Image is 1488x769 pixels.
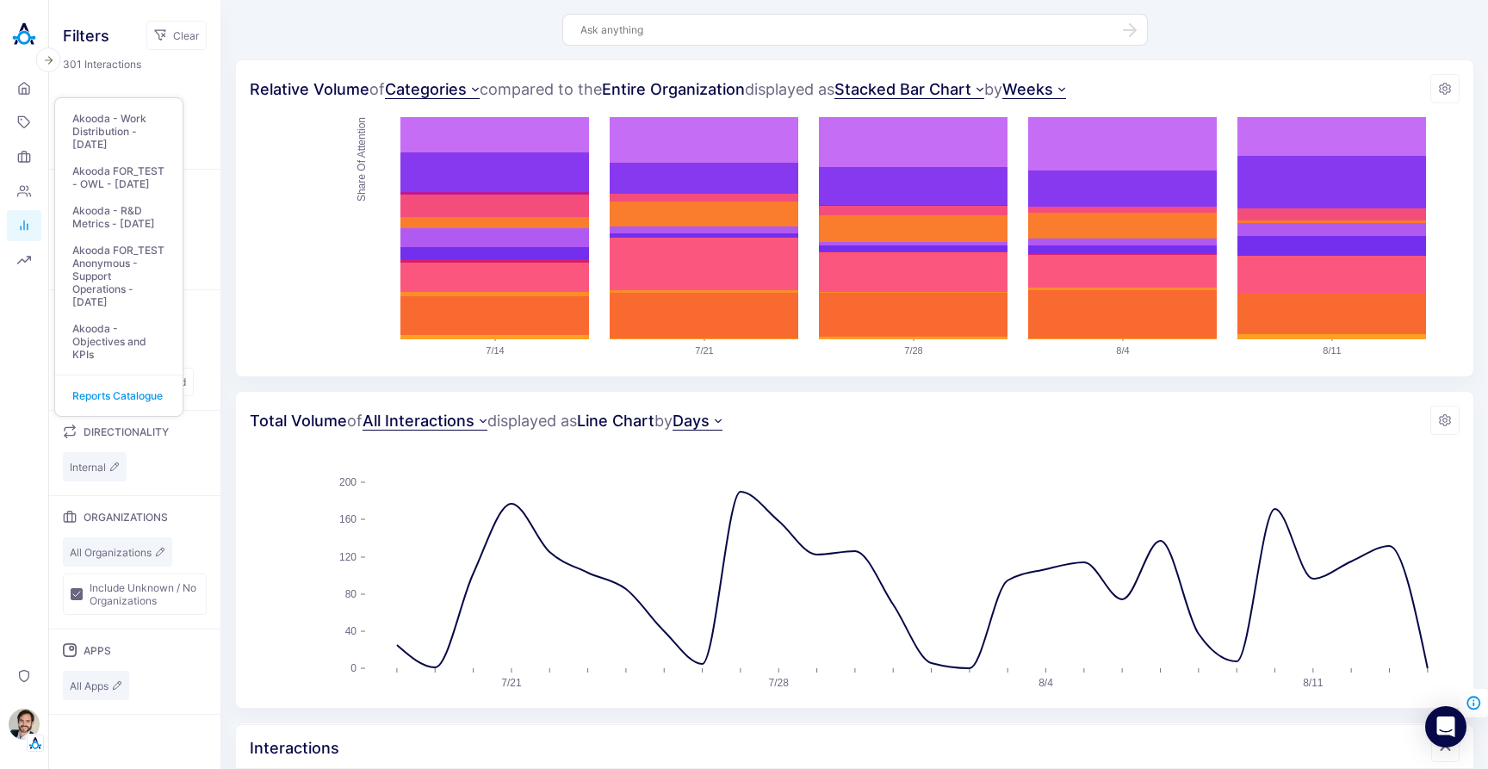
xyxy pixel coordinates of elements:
text: Share Of Attention [356,117,368,202]
span: Organizations [84,511,168,524]
a: Akooda FOR_TEST Anonymous - Support Operations - [DATE] [55,237,183,315]
span: Relative Volume [250,80,369,98]
h2: Interactions [250,739,339,757]
text: 8/4 [1116,345,1129,356]
h4: Filters [63,27,109,45]
text: 7/28 [904,345,922,356]
img: Tenant Logo [27,735,44,752]
a: Akooda FOR_TEST - OWL - [DATE] [55,158,183,197]
span: Apps [84,644,111,657]
span: Entire Organization [602,80,745,98]
button: dropdown-button-Stacked Bar Chart [834,80,984,99]
div: of compared to the displayed as by [250,79,1066,98]
button: dropdown-button-Weeks [1002,80,1066,99]
button: Stewart HullTenant Logo [7,702,41,752]
span: Include Unknown / No Organizations [90,581,199,607]
img: Stewart Hull [9,709,40,740]
text: 40 [345,625,357,637]
button: dropdown-button-Days [673,412,722,431]
text: 200 [339,476,356,488]
a: Akooda - R&D Metrics - [DATE] [55,197,183,237]
button: dropdown-button-All Interactions [363,412,487,431]
text: 80 [345,588,357,600]
button: dropdown-button-Categories [385,80,480,99]
span: Line Chart [577,412,654,430]
img: Akooda Logo [7,17,41,52]
a: Akooda - Objectives and KPIs [55,315,183,368]
div: Open Intercom Messenger [1425,706,1466,747]
text: 160 [339,513,356,525]
text: 8/11 [1323,345,1341,356]
text: 8/4 [1038,677,1053,689]
span: Directionality [84,425,169,438]
text: 120 [339,551,356,563]
text: 7/21 [695,345,713,356]
text: 7/28 [769,677,790,689]
text: 7/14 [486,345,504,356]
a: Reports Catalogue [55,382,183,409]
button: Include Unknown / No Organizations [71,581,199,607]
span: 301 Interactions [63,58,141,71]
span: Total Volume [250,412,347,430]
div: of displayed as by [250,411,722,430]
text: 0 [350,662,356,674]
text: 8/11 [1303,677,1324,689]
a: Akooda - Work Distribution - [DATE] [55,105,183,158]
button: Clear [146,21,207,50]
text: 7/21 [501,677,522,689]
